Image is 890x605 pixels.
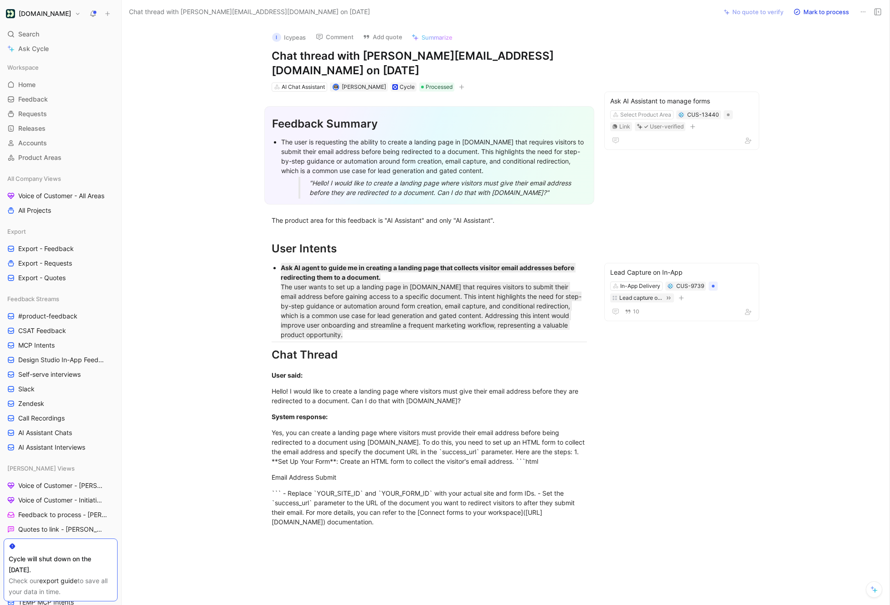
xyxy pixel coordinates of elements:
[426,82,453,92] span: Processed
[610,96,753,107] div: Ask AI Assistant to manage forms
[18,43,49,54] span: Ask Cycle
[7,464,75,473] span: [PERSON_NAME] Views
[342,83,386,90] span: [PERSON_NAME]
[272,347,587,363] div: Chat Thread
[687,110,719,119] div: CUS-13440
[312,31,358,43] button: Comment
[281,264,576,281] strong: Ask AI agent to guide me in creating a landing page that collects visitor email addresses before ...
[18,109,47,118] span: Requests
[4,42,118,56] a: Ask Cycle
[18,124,46,133] span: Releases
[18,273,66,282] span: Export - Quotes
[4,292,118,306] div: Feedback Streams
[4,309,118,323] a: #product-feedback
[272,241,587,257] div: User Intents
[18,481,107,490] span: Voice of Customer - [PERSON_NAME]
[129,6,370,17] span: Chat thread with [PERSON_NAME][EMAIL_ADDRESS][DOMAIN_NAME] on [DATE]
[9,575,113,597] div: Check our to save all your data in time.
[18,496,105,505] span: Voice of Customer - Initiatives
[6,9,15,18] img: Customer.io
[4,292,118,454] div: Feedback Streams#product-feedbackCSAT FeedbackMCP IntentsDesign Studio In-App FeedbackSelf-serve ...
[676,282,704,291] div: CUS-9739
[422,33,453,41] span: Summarize
[272,49,587,78] h1: Chat thread with [PERSON_NAME][EMAIL_ADDRESS][DOMAIN_NAME] on [DATE]
[4,382,118,396] a: Slack
[18,370,81,379] span: Self-serve interviews
[4,78,118,92] a: Home
[272,413,328,420] strong: System response:
[19,10,71,18] h1: [DOMAIN_NAME]
[7,227,26,236] span: Export
[4,204,118,217] a: All Projects
[4,256,118,270] a: Export - Requests
[4,353,118,367] a: Design Studio In-App Feedback
[18,259,72,268] span: Export - Requests
[4,338,118,352] a: MCP Intents
[4,172,118,185] div: All Company Views
[359,31,406,43] button: Add quote
[18,138,47,148] span: Accounts
[4,136,118,150] a: Accounts
[4,411,118,425] a: Call Recordings
[18,443,85,452] span: AI Assistant Interviews
[678,112,684,118] button: 💠
[268,31,310,44] button: IIcypeas
[650,122,684,131] div: User-verified
[4,225,118,285] div: ExportExport - FeedbackExport - RequestsExport - Quotes
[272,472,587,482] div: Email Address Submit
[18,312,77,321] span: #product-feedback
[623,307,641,317] button: 10
[4,61,118,74] div: Workspace
[7,63,39,72] span: Workspace
[4,151,118,164] a: Product Areas
[18,153,62,162] span: Product Areas
[400,82,415,92] div: Cycle
[4,7,83,20] button: Customer.io[DOMAIN_NAME]
[18,510,107,519] span: Feedback to process - [PERSON_NAME]
[668,283,673,289] img: 💠
[419,82,454,92] div: Processed
[18,191,104,200] span: Voice of Customer - All Areas
[18,80,36,89] span: Home
[282,82,325,92] div: AI Chat Assistant
[4,368,118,381] a: Self-serve interviews
[4,426,118,440] a: AI Assistant Chats
[18,355,106,364] span: Design Studio In-App Feedback
[18,95,48,104] span: Feedback
[667,283,674,289] button: 💠
[633,309,639,314] span: 10
[4,122,118,135] a: Releases
[619,293,662,302] div: Lead capture on in app
[272,116,586,132] div: Feedback Summary
[272,488,587,527] div: ``` - Replace `YOUR_SITE_ID` and `YOUR_FORM_ID` with your actual site and form IDs. - Set the `su...
[272,371,303,379] strong: User said:
[272,33,281,42] div: I
[4,479,118,492] a: Voice of Customer - [PERSON_NAME]
[4,508,118,522] a: Feedback to process - [PERSON_NAME]
[4,397,118,410] a: Zendesk
[272,386,587,405] div: Hello! I would like to create a landing page where visitors must give their email address before ...
[4,172,118,217] div: All Company ViewsVoice of Customer - All AreasAll Projects
[4,242,118,256] a: Export - Feedback
[4,225,118,238] div: Export
[18,341,55,350] span: MCP Intents
[9,554,113,575] div: Cycle will shut down on the [DATE].
[18,29,39,40] span: Search
[619,122,630,131] div: Link
[334,84,339,89] img: avatar
[4,523,118,536] a: Quotes to link - [PERSON_NAME]
[18,206,51,215] span: All Projects
[610,267,753,278] div: Lead Capture on In-App
[281,137,586,175] div: The user is requesting the ability to create a landing page in [DOMAIN_NAME] that requires visito...
[272,428,587,466] div: Yes, you can create a landing page where visitors must provide their email address before being r...
[4,324,118,338] a: CSAT Feedback
[4,92,118,106] a: Feedback
[4,27,118,41] div: Search
[4,441,118,454] a: AI Assistant Interviews
[4,271,118,285] a: Export - Quotes
[309,178,580,197] div: "Hello! I would like to create a landing page where visitors must give their email address before...
[789,5,853,18] button: Mark to process
[4,537,118,551] a: [PERSON_NAME] - Projects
